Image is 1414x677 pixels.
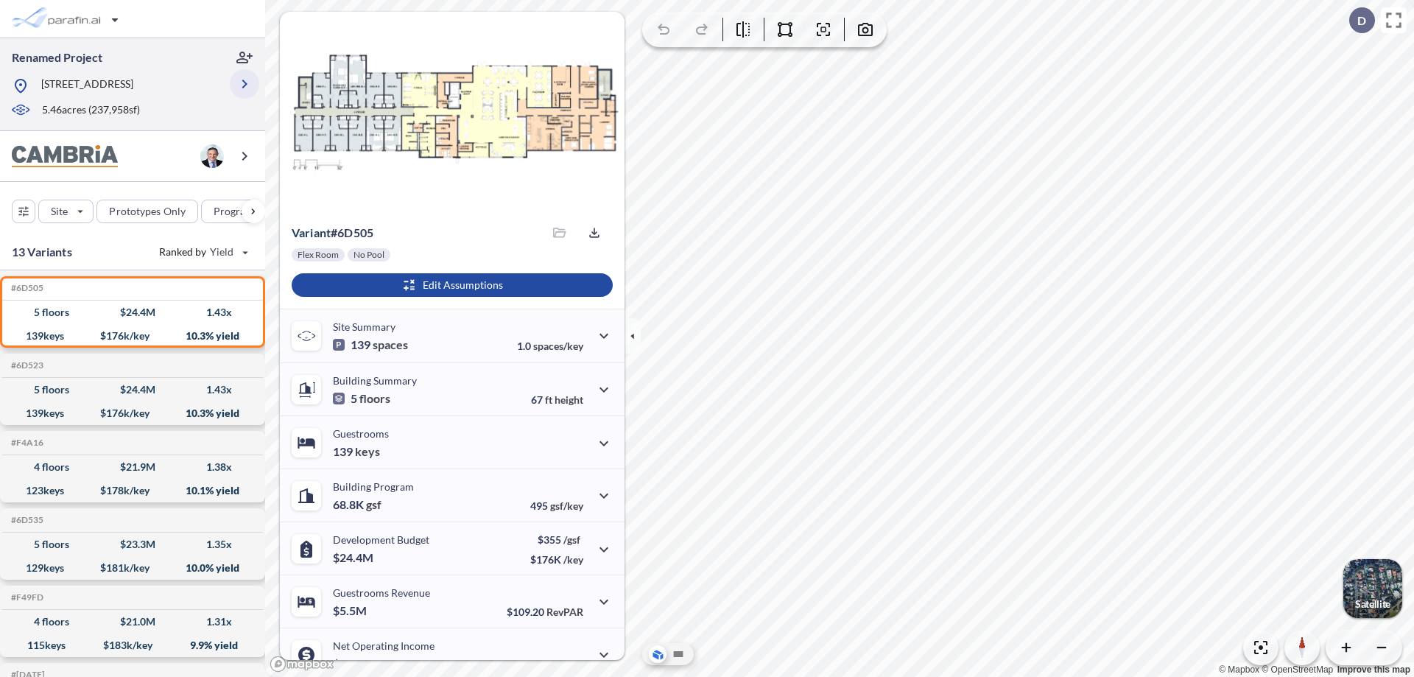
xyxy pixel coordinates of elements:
p: Edit Assumptions [423,278,503,292]
p: $24.4M [333,550,376,565]
h5: Click to copy the code [8,283,43,293]
button: Edit Assumptions [292,273,613,297]
button: Program [201,200,281,223]
p: Building Program [333,480,414,493]
p: Prototypes Only [109,204,186,219]
p: 5 [333,391,390,406]
p: $176K [530,553,583,566]
span: Variant [292,225,331,239]
p: 45.0% [521,659,583,671]
span: spaces/key [533,340,583,352]
p: 5.46 acres ( 237,958 sf) [42,102,140,119]
button: Site [38,200,94,223]
span: gsf [366,497,381,512]
span: RevPAR [546,606,583,618]
h5: Click to copy the code [8,438,43,448]
span: floors [359,391,390,406]
p: Development Budget [333,533,429,546]
p: 139 [333,444,380,459]
img: BrandImage [12,145,118,168]
p: 13 Variants [12,243,72,261]
p: Program [214,204,255,219]
p: No Pool [353,249,384,261]
p: 67 [531,393,583,406]
p: $5.5M [333,603,369,618]
h5: Click to copy the code [8,360,43,371]
p: 139 [333,337,408,352]
span: spaces [373,337,408,352]
button: Ranked by Yield [147,240,258,264]
span: /key [563,553,583,566]
h5: Click to copy the code [8,592,43,603]
a: Mapbox [1219,664,1259,675]
span: ft [545,393,552,406]
p: 68.8K [333,497,381,512]
p: Building Summary [333,374,417,387]
img: user logo [200,144,224,168]
p: Guestrooms [333,427,389,440]
p: Site [51,204,68,219]
p: Guestrooms Revenue [333,586,430,599]
p: $355 [530,533,583,546]
p: $109.20 [507,606,583,618]
a: Improve this map [1337,664,1410,675]
button: Site Plan [669,645,687,663]
h5: Click to copy the code [8,515,43,525]
p: Renamed Project [12,49,102,66]
a: OpenStreetMap [1262,664,1333,675]
p: 495 [530,499,583,512]
button: Prototypes Only [96,200,198,223]
p: 1.0 [517,340,583,352]
span: Yield [210,245,234,259]
span: margin [551,659,583,671]
a: Mapbox homepage [270,656,334,673]
p: [STREET_ADDRESS] [41,77,133,95]
button: Aerial View [649,645,666,663]
span: height [555,393,583,406]
p: $2.5M [333,656,369,671]
img: Switcher Image [1343,559,1402,618]
button: Switcher ImageSatellite [1343,559,1402,618]
p: Satellite [1355,598,1390,610]
p: Net Operating Income [333,639,435,652]
p: Site Summary [333,320,395,333]
span: /gsf [563,533,580,546]
span: gsf/key [550,499,583,512]
p: # 6d505 [292,225,373,240]
span: keys [355,444,380,459]
p: D [1357,14,1366,27]
p: Flex Room [298,249,339,261]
